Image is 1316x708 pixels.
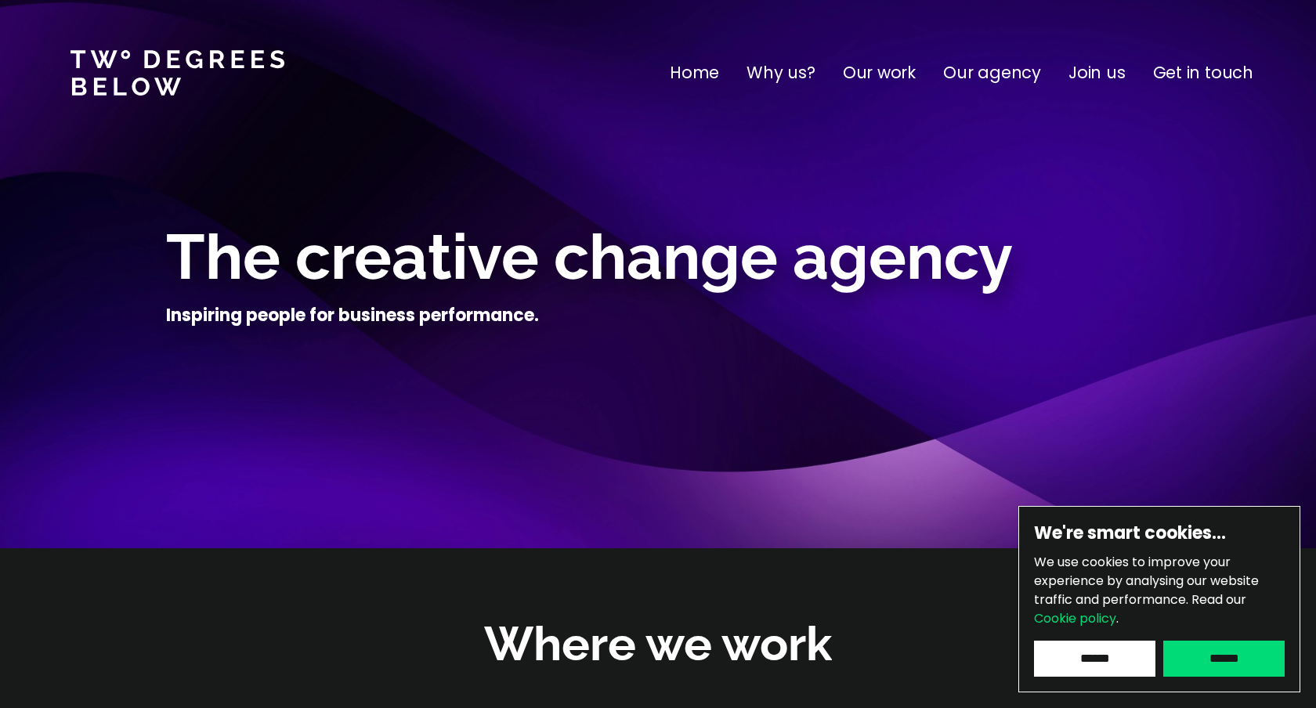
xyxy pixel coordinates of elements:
a: Cookie policy [1034,609,1116,627]
span: Read our . [1034,591,1246,627]
a: Join us [1068,60,1126,85]
p: We use cookies to improve your experience by analysing our website traffic and performance. [1034,553,1285,628]
a: Get in touch [1153,60,1253,85]
h4: Inspiring people for business performance. [166,304,539,327]
span: The creative change agency [166,220,1013,294]
a: Home [670,60,719,85]
a: Why us? [747,60,815,85]
a: Our agency [943,60,1041,85]
h6: We're smart cookies… [1034,522,1285,545]
h2: Where we work [484,612,832,676]
a: Our work [843,60,916,85]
